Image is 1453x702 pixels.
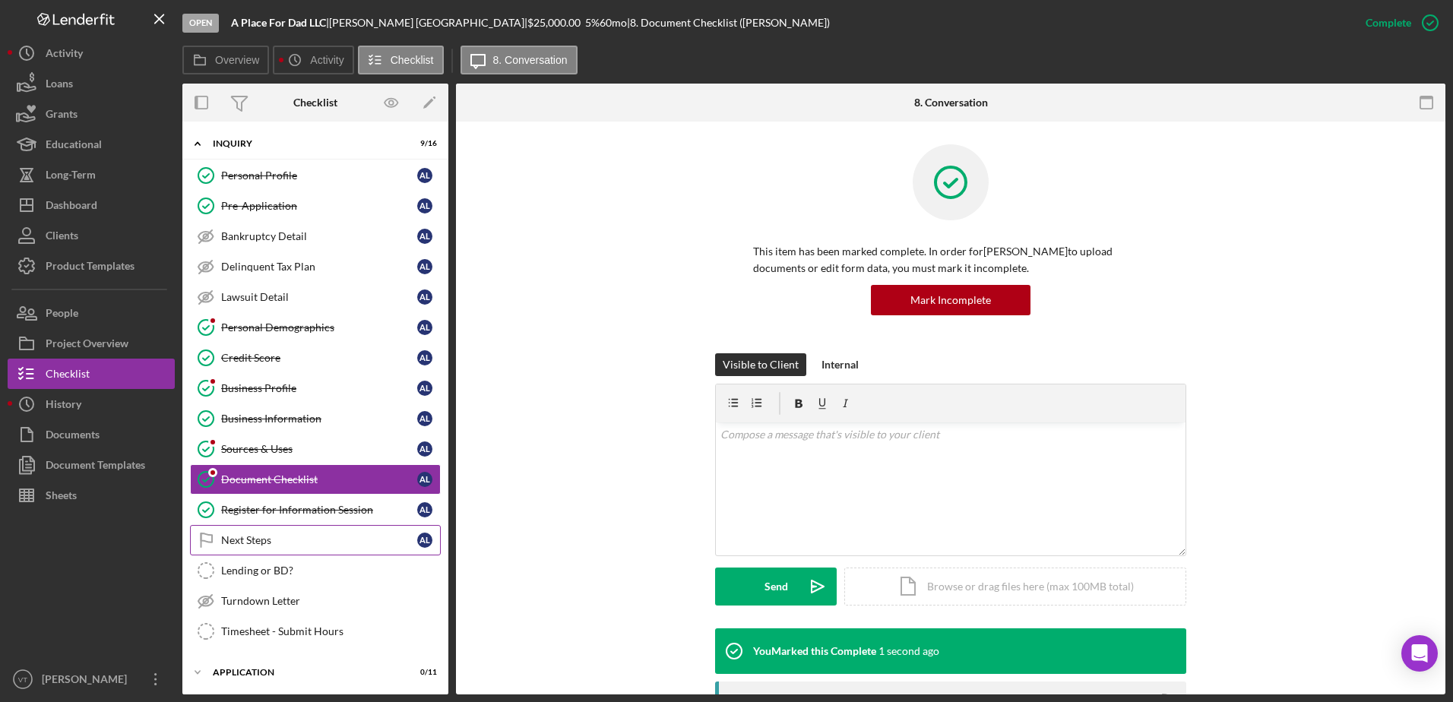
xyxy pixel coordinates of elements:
button: Overview [182,46,269,74]
div: A L [417,381,432,396]
button: Product Templates [8,251,175,281]
div: Document Checklist [221,473,417,485]
a: Lending or BD? [190,555,441,586]
div: 0 / 11 [410,668,437,677]
div: Complete [1366,8,1411,38]
p: This item has been marked complete. In order for [PERSON_NAME] to upload documents or edit form d... [753,243,1148,277]
div: 5 % [585,17,600,29]
div: A L [417,350,432,365]
div: Long-Term [46,160,96,194]
div: [PERSON_NAME] [GEOGRAPHIC_DATA] | [329,17,527,29]
div: A L [417,259,432,274]
button: 8. Conversation [461,46,578,74]
div: Grants [46,99,78,133]
div: A L [417,502,432,517]
div: A L [417,229,432,244]
div: | [231,17,329,29]
div: [PERSON_NAME] [38,664,137,698]
div: Business Information [221,413,417,425]
div: People [46,298,78,332]
a: Timesheet - Submit Hours [190,616,441,647]
button: History [8,389,175,419]
button: People [8,298,175,328]
button: Activity [8,38,175,68]
a: Turndown Letter [190,586,441,616]
button: Mark Incomplete [871,285,1030,315]
div: Checklist [293,96,337,109]
div: Turndown Letter [221,595,440,607]
div: 8. Conversation [914,96,988,109]
div: Product Templates [46,251,135,285]
div: A L [417,289,432,305]
a: Personal DemographicsAL [190,312,441,343]
div: Lawsuit Detail [221,291,417,303]
button: Educational [8,129,175,160]
label: 8. Conversation [493,54,568,66]
button: Dashboard [8,190,175,220]
a: Lawsuit DetailAL [190,282,441,312]
div: A L [417,411,432,426]
div: Sheets [46,480,77,514]
div: A L [417,533,432,548]
button: Documents [8,419,175,450]
div: Document Templates [46,450,145,484]
button: Checklist [358,46,444,74]
button: Document Templates [8,450,175,480]
text: VT [18,675,27,684]
button: Visible to Client [715,353,806,376]
a: Business InformationAL [190,403,441,434]
button: Sheets [8,480,175,511]
a: Register for Information SessionAL [190,495,441,525]
div: Lending or BD? [221,564,440,577]
div: A L [417,441,432,457]
button: Grants [8,99,175,129]
div: Timesheet - Submit Hours [221,625,440,637]
a: Delinquent Tax PlanAL [190,251,441,282]
button: Project Overview [8,328,175,359]
div: You Marked this Complete [753,645,876,657]
a: Business ProfileAL [190,373,441,403]
div: Project Overview [46,328,128,362]
div: A L [417,472,432,487]
div: Sources & Uses [221,443,417,455]
div: Loans [46,68,73,103]
div: Credit Score [221,352,417,364]
button: Long-Term [8,160,175,190]
a: Clients [8,220,175,251]
a: Credit ScoreAL [190,343,441,373]
div: Open Intercom Messenger [1401,635,1438,672]
div: A L [417,198,432,213]
div: 60 mo [600,17,627,29]
button: Send [715,568,837,606]
button: Checklist [8,359,175,389]
div: A L [417,168,432,183]
a: Personal ProfileAL [190,160,441,191]
div: 9 / 16 [410,139,437,148]
a: Bankruptcy DetailAL [190,221,441,251]
div: Open [182,14,219,33]
div: Personal Profile [221,169,417,182]
div: | 8. Document Checklist ([PERSON_NAME]) [627,17,830,29]
div: Documents [46,419,100,454]
button: Complete [1350,8,1445,38]
div: Send [764,568,788,606]
a: Document ChecklistAL [190,464,441,495]
div: $25,000.00 [527,17,585,29]
label: Checklist [391,54,434,66]
div: Next Steps [221,534,417,546]
div: Register for Information Session [221,504,417,516]
div: Application [213,668,399,677]
div: Inquiry [213,139,399,148]
div: Visible to Client [723,353,799,376]
label: Activity [310,54,343,66]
